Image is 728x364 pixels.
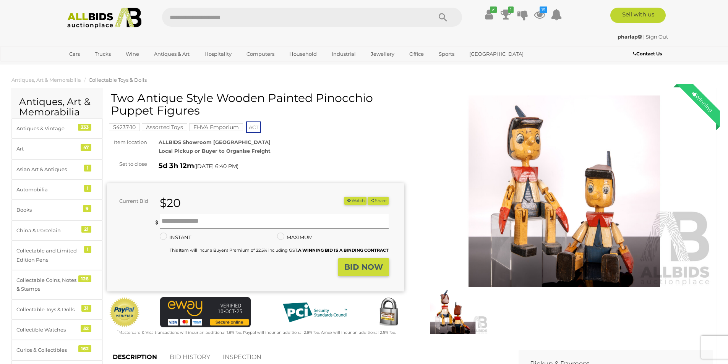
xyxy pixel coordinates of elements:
[64,48,85,60] a: Cars
[366,48,399,60] a: Jewellery
[90,48,116,60] a: Trucks
[284,48,322,60] a: Household
[344,197,366,205] button: Watch
[16,124,79,133] div: Antiques & Vintage
[646,34,668,40] a: Sign Out
[149,48,195,60] a: Antiques & Art
[196,163,237,170] span: [DATE] 6:40 PM
[89,77,147,83] a: Collectable Toys & Dolls
[16,185,79,194] div: Automobilia
[159,148,271,154] strong: Local Pickup or Buyer to Organise Freight
[404,48,429,60] a: Office
[160,297,251,327] img: eWAY Payment Gateway
[199,48,237,60] a: Hospitality
[277,233,313,242] label: MAXIMUM
[19,97,95,118] h2: Antiques, Art & Memorabilia
[16,226,79,235] div: China & Porcelain
[189,124,243,130] a: EHVA Emporium
[78,275,91,282] div: 126
[101,160,153,168] div: Set to close
[81,325,91,332] div: 52
[368,197,389,205] button: Share
[159,162,194,170] strong: 5d 3h 12m
[16,205,79,214] div: Books
[11,299,103,320] a: Collectable Toys & Dolls 31
[508,6,514,13] i: 1
[16,346,79,354] div: Curios & Collectibles
[11,200,103,220] a: Books 9
[434,48,459,60] a: Sports
[81,226,91,233] div: 21
[534,8,545,21] a: 15
[418,289,488,334] img: Two Antique Style Wooden Painted Pinocchio Puppet Figures
[618,34,643,40] a: pharlap
[84,246,91,253] div: 1
[464,48,529,60] a: [GEOGRAPHIC_DATA]
[298,248,389,253] b: A WINNING BID IS A BINDING CONTRACT
[117,330,396,335] small: Mastercard & Visa transactions will incur an additional 1.9% fee. Paypal will incur an additional...
[160,233,191,242] label: INSTANT
[338,258,389,276] button: BID NOW
[344,197,366,205] li: Watch this item
[81,305,91,312] div: 31
[633,50,664,58] a: Contact Us
[16,325,79,334] div: Collectible Watches
[11,139,103,159] a: Art 47
[11,77,81,83] a: Antiques, Art & Memorabilia
[490,6,497,13] i: ✔
[277,297,353,328] img: PCI DSS compliant
[109,123,140,131] mark: 54237-10
[194,163,238,169] span: ( )
[16,165,79,174] div: Asian Art & Antiques
[189,123,243,131] mark: EHVA Emporium
[610,8,666,23] a: Sell with us
[633,51,662,57] b: Contact Us
[109,297,140,328] img: Official PayPal Seal
[81,144,91,151] div: 47
[160,196,181,210] strong: $20
[483,8,495,21] a: ✔
[11,180,103,200] a: Automobilia 1
[424,8,462,27] button: Search
[142,123,187,131] mark: Assorted Toys
[11,241,103,270] a: Collectable and Limited Edition Pens 1
[111,92,402,117] h1: Two Antique Style Wooden Painted Pinocchio Puppet Figures
[170,248,389,253] small: This Item will incur a Buyer's Premium of 22.5% including GST.
[83,205,91,212] div: 9
[344,262,383,272] strong: BID NOW
[327,48,361,60] a: Industrial
[11,270,103,299] a: Collectable Coins, Notes & Stamps 126
[121,48,144,60] a: Wine
[643,34,645,40] span: |
[11,220,103,241] a: China & Porcelain 21
[11,159,103,180] a: Asian Art & Antiques 1
[109,124,140,130] a: 54237-10
[618,34,642,40] strong: pharlap
[11,118,103,139] a: Antiques & Vintage 333
[416,95,713,287] img: Two Antique Style Wooden Painted Pinocchio Puppet Figures
[84,165,91,171] div: 1
[16,144,79,153] div: Art
[159,139,271,145] strong: ALLBIDS Showroom [GEOGRAPHIC_DATA]
[78,124,91,131] div: 333
[373,297,404,328] img: Secured by Rapid SSL
[142,124,187,130] a: Assorted Toys
[685,84,720,119] div: Winning
[84,185,91,192] div: 1
[16,246,79,264] div: Collectable and Limited Edition Pens
[63,8,146,29] img: Allbids.com.au
[540,6,547,13] i: 15
[107,197,154,205] div: Current Bid
[16,305,79,314] div: Collectable Toys & Dolls
[500,8,512,21] a: 1
[242,48,279,60] a: Computers
[101,138,153,147] div: Item location
[11,320,103,340] a: Collectible Watches 52
[11,340,103,360] a: Curios & Collectibles 162
[16,276,79,294] div: Collectable Coins, Notes & Stamps
[78,345,91,352] div: 162
[246,121,261,133] span: ACT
